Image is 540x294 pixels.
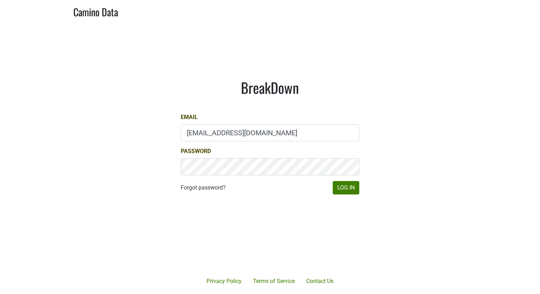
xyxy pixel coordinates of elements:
a: Privacy Policy [201,274,247,288]
label: Password [181,147,211,156]
a: Forgot password? [181,183,226,192]
h1: BreakDown [181,79,359,96]
a: Contact Us [300,274,339,288]
a: Terms of Service [247,274,300,288]
a: Camino Data [73,3,118,19]
label: Email [181,113,198,121]
button: Log In [333,181,359,194]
